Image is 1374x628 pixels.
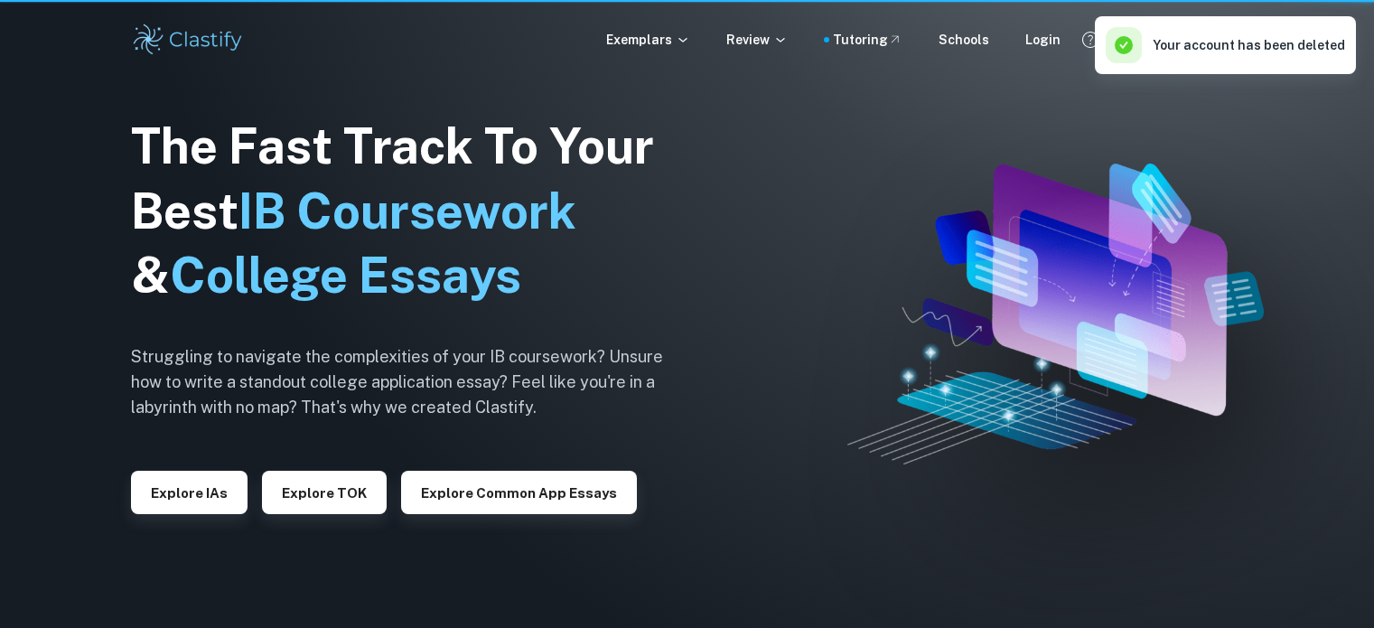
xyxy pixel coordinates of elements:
a: Explore IAs [131,483,248,501]
p: Review [726,30,788,50]
div: Your account has been deleted [1106,27,1345,63]
span: IB Coursework [238,183,576,239]
button: Explore TOK [262,471,387,514]
img: Clastify logo [131,22,246,58]
img: Clastify hero [847,164,1264,465]
a: Explore Common App essays [401,483,637,501]
button: Explore Common App essays [401,471,637,514]
a: Schools [939,30,989,50]
button: Explore IAs [131,471,248,514]
span: College Essays [170,247,521,304]
a: Tutoring [833,30,902,50]
a: Login [1025,30,1061,50]
h1: The Fast Track To Your Best & [131,114,691,309]
p: Exemplars [606,30,690,50]
a: Explore TOK [262,483,387,501]
button: Help and Feedback [1075,24,1106,55]
h6: Struggling to navigate the complexities of your IB coursework? Unsure how to write a standout col... [131,344,691,420]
